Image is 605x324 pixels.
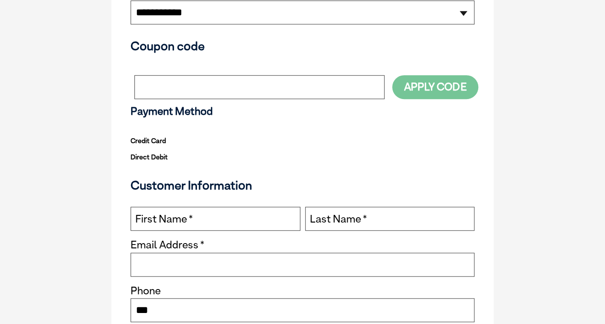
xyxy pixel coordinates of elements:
label: Email Address * [131,239,204,250]
h3: Payment Method [131,105,474,118]
h3: Customer Information [131,178,474,192]
label: Last Name * [310,213,367,225]
label: First Name * [135,213,193,225]
label: Direct Debit [131,151,168,163]
label: Credit Card [131,134,166,147]
button: Apply Code [392,75,478,99]
h3: Coupon code [131,39,474,53]
label: Phone [131,285,161,296]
